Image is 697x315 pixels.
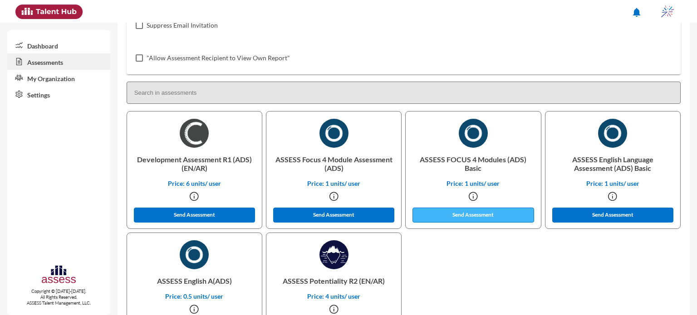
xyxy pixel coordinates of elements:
input: Search in assessments [127,82,681,104]
p: ASSESS English Language Assessment (ADS) Basic [553,148,673,179]
a: Dashboard [7,37,110,53]
a: My Organization [7,70,110,86]
span: Suppress Email Invitation [147,20,218,31]
p: ASSESS Potentiality R2 (EN/AR) [274,269,394,292]
span: "Allow Assessment Recipient to View Own Report" [147,53,290,63]
p: Development Assessment R1 (ADS) (EN/AR) [134,148,255,179]
button: Send Assessment [552,208,674,223]
mat-icon: notifications [631,7,642,18]
p: ASSESS English A(ADS) [134,269,255,292]
p: ASSESS Focus 4 Module Assessment (ADS) [274,148,394,179]
a: Assessments [7,53,110,70]
p: Price: 1 units/ user [413,179,533,187]
p: Price: 1 units/ user [553,179,673,187]
p: Price: 0.5 units/ user [134,292,255,300]
button: Send Assessment [273,208,395,223]
p: Price: 1 units/ user [274,179,394,187]
button: Send Assessment [412,208,534,223]
a: Settings [7,86,110,102]
p: ASSESS FOCUS 4 Modules (ADS) Basic [413,148,533,179]
button: Send Assessment [134,208,255,223]
img: assesscompany-logo.png [41,264,77,286]
p: Price: 4 units/ user [274,292,394,300]
p: Price: 6 units/ user [134,179,255,187]
p: Copyright © [DATE]-[DATE]. All Rights Reserved. ASSESS Talent Management, LLC. [7,288,110,306]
